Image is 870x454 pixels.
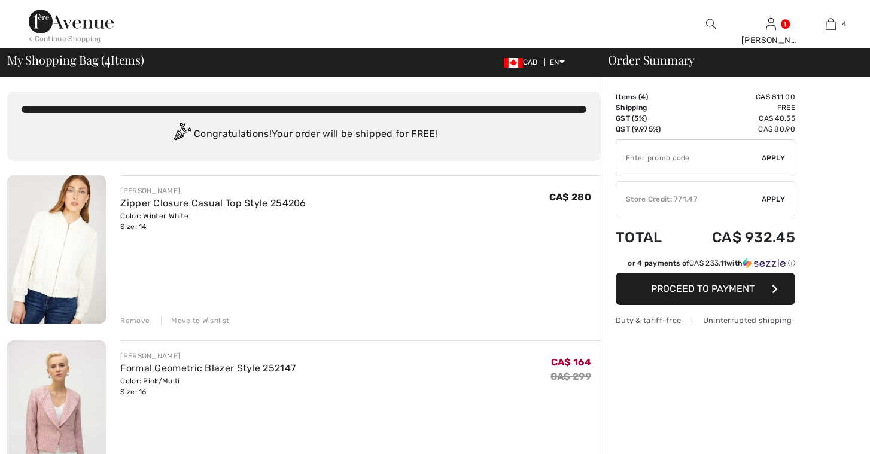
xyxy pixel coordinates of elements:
td: Items ( ) [616,92,680,102]
button: Proceed to Payment [616,273,795,305]
div: Congratulations! Your order will be shipped for FREE! [22,123,586,147]
img: Sezzle [743,258,786,269]
img: Congratulation2.svg [170,123,194,147]
span: CA$ 233.11 [689,259,726,267]
img: Canadian Dollar [504,58,523,68]
img: search the website [706,17,716,31]
div: [PERSON_NAME] [741,34,800,47]
div: or 4 payments of with [628,258,795,269]
a: Formal Geometric Blazer Style 252147 [120,362,296,374]
td: CA$ 811.00 [680,92,795,102]
span: 4 [641,93,646,101]
span: 4 [842,19,846,29]
div: Color: Winter White Size: 14 [120,211,306,232]
span: CAD [504,58,543,66]
td: CA$ 932.45 [680,217,795,258]
a: Sign In [766,18,776,29]
td: CA$ 40.55 [680,113,795,124]
div: Remove [120,315,150,326]
span: 4 [105,51,111,66]
div: [PERSON_NAME] [120,185,306,196]
td: QST (9.975%) [616,124,680,135]
span: CA$ 280 [549,191,591,203]
s: CA$ 299 [550,371,591,382]
div: Move to Wishlist [161,315,229,326]
div: Store Credit: 771.47 [616,194,762,205]
span: Apply [762,194,786,205]
img: My Bag [826,17,836,31]
div: Duty & tariff-free | Uninterrupted shipping [616,315,795,326]
span: CA$ 164 [551,357,591,368]
img: 1ère Avenue [29,10,114,33]
a: Zipper Closure Casual Top Style 254206 [120,197,306,209]
img: My Info [766,17,776,31]
div: or 4 payments ofCA$ 233.11withSezzle Click to learn more about Sezzle [616,258,795,273]
div: [PERSON_NAME] [120,351,296,361]
td: Total [616,217,680,258]
td: Free [680,102,795,113]
span: EN [550,58,565,66]
span: My Shopping Bag ( Items) [7,54,144,66]
div: Color: Pink/Multi Size: 16 [120,376,296,397]
a: 4 [801,17,860,31]
div: Order Summary [594,54,863,66]
span: Apply [762,153,786,163]
td: GST (5%) [616,113,680,124]
td: CA$ 80.90 [680,124,795,135]
input: Promo code [616,140,762,176]
td: Shipping [616,102,680,113]
img: Zipper Closure Casual Top Style 254206 [7,175,106,324]
div: < Continue Shopping [29,33,101,44]
span: Proceed to Payment [651,283,755,294]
